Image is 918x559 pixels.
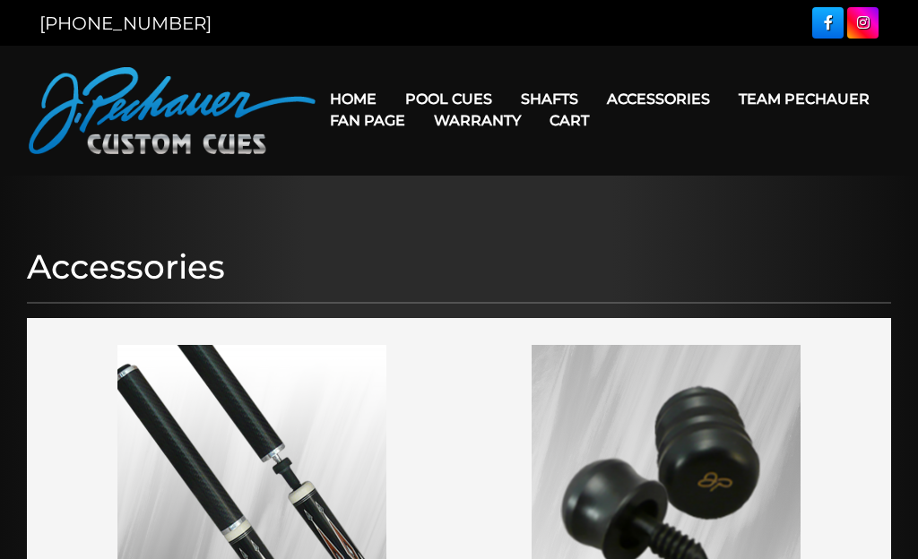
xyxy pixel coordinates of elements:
[593,76,724,122] a: Accessories
[391,76,507,122] a: Pool Cues
[39,13,212,34] a: [PHONE_NUMBER]
[316,76,391,122] a: Home
[420,98,535,143] a: Warranty
[724,76,884,122] a: Team Pechauer
[29,67,316,154] img: Pechauer Custom Cues
[27,247,891,288] h1: Accessories
[507,76,593,122] a: Shafts
[535,98,603,143] a: Cart
[316,98,420,143] a: Fan Page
